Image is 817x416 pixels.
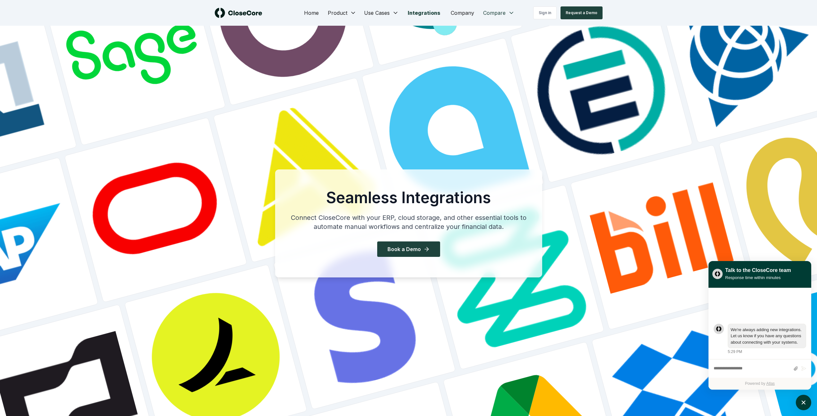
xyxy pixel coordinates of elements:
[731,327,803,346] div: atlas-message-text
[561,6,603,19] button: Request a Demo
[446,6,479,19] a: Company
[725,267,791,274] div: Talk to the CloseCore team
[725,274,791,281] div: Response time within minutes
[728,349,742,355] div: 5:29 PM
[712,269,723,279] img: yblje5SQxOoZuw2TcITt_icon.png
[483,9,506,17] span: Compare
[708,261,811,390] div: atlas-window
[766,381,775,386] a: Atlas
[328,9,347,17] span: Product
[708,378,811,390] div: Powered by
[285,213,532,231] p: Connect CloseCore with your ERP, cloud storage, and other essential tools to automate manual work...
[377,241,440,257] button: Book a Demo
[728,324,806,355] div: Monday, September 8, 5:29 PM
[299,6,324,19] a: Home
[360,6,403,19] button: Use Cases
[714,324,724,334] div: atlas-message-author-avatar
[215,8,262,18] img: logo
[479,6,518,19] button: Compare
[796,395,811,410] button: atlas-launcher
[714,324,806,355] div: atlas-message
[403,6,446,19] a: Integrations
[714,363,806,375] div: atlas-composer
[533,6,557,19] a: Sign in
[728,324,806,348] div: atlas-message-bubble
[793,366,798,371] button: Attach files by clicking or dropping files here
[364,9,390,17] span: Use Cases
[285,190,532,205] h1: Seamless Integrations
[324,6,360,19] button: Product
[708,288,811,390] div: atlas-ticket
